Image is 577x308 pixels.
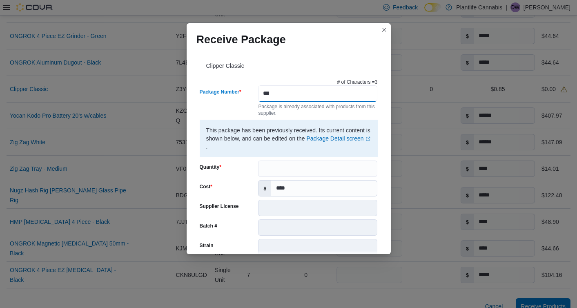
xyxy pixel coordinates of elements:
[337,79,378,85] p: # of Characters = 3
[200,223,217,229] label: Batch #
[200,203,239,210] label: Supplier License
[200,164,221,170] label: Quantity
[258,102,377,116] div: Package is already associated with products from this supplier.
[196,33,286,46] h1: Receive Package
[306,135,370,142] a: Package Detail screenExternal link
[200,183,212,190] label: Cost
[200,89,241,95] label: Package Number
[206,126,371,151] p: This package has been previously received. Its current content is shown below, and can be edited ...
[379,25,389,35] button: Closes this modal window
[365,136,370,141] svg: External link
[196,53,381,76] div: Clipper Classic
[258,181,271,196] label: $
[200,242,214,249] label: Strain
